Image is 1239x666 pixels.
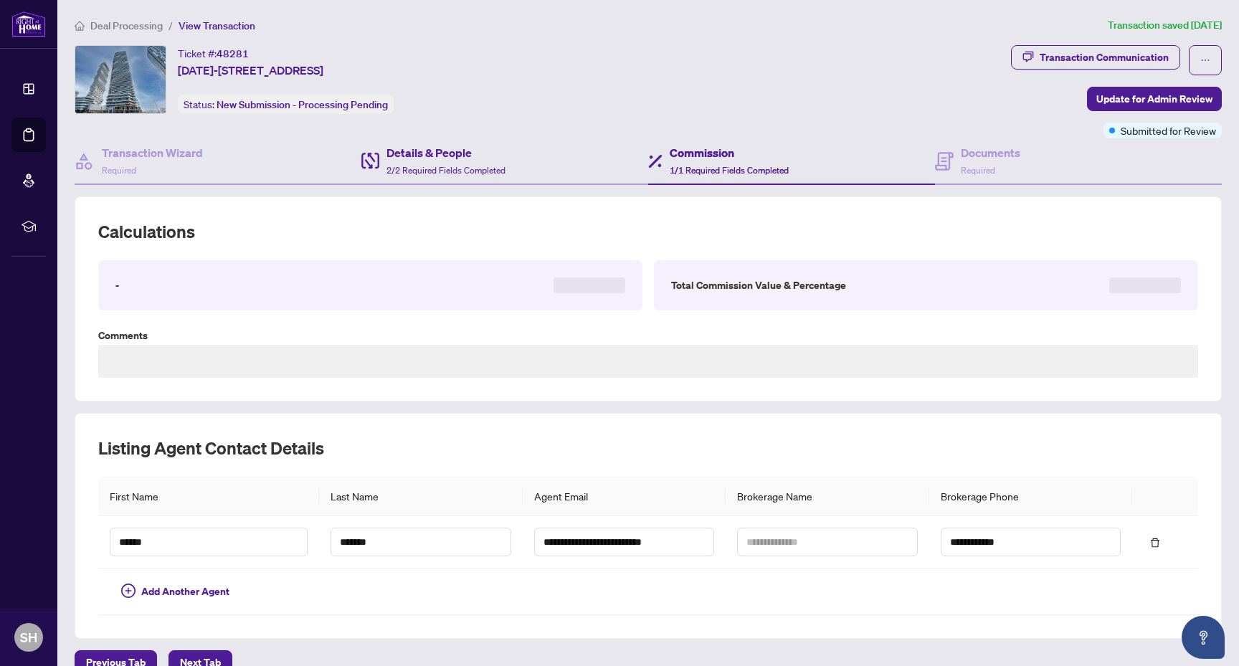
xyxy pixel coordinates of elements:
[386,144,505,161] h4: Details & People
[670,165,789,176] span: 1/1 Required Fields Completed
[217,47,249,60] span: 48281
[102,144,203,161] h4: Transaction Wizard
[121,584,136,598] span: plus-circle
[670,144,789,161] h4: Commission
[110,580,241,603] button: Add Another Agent
[75,21,85,31] span: home
[1150,538,1160,548] span: delete
[115,277,119,293] label: -
[1096,87,1212,110] span: Update for Admin Review
[523,477,726,516] th: Agent Email
[98,437,1198,460] h2: Listing Agent Contact Details
[217,98,388,111] span: New Submission - Processing Pending
[179,19,255,32] span: View Transaction
[726,477,929,516] th: Brokerage Name
[961,165,995,176] span: Required
[1011,45,1180,70] button: Transaction Communication
[178,95,394,114] div: Status:
[1200,55,1210,65] span: ellipsis
[90,19,163,32] span: Deal Processing
[141,584,229,599] span: Add Another Agent
[1087,87,1222,111] button: Update for Admin Review
[98,220,1198,243] h2: Calculations
[1108,17,1222,34] article: Transaction saved [DATE]
[1040,46,1169,69] div: Transaction Communication
[98,328,1198,343] label: Comments
[671,277,846,293] label: Total Commission Value & Percentage
[1182,616,1225,659] button: Open asap
[102,165,136,176] span: Required
[11,11,46,37] img: logo
[75,46,166,113] img: IMG-W12227155_1.jpg
[319,477,523,516] th: Last Name
[178,62,323,79] span: [DATE]-[STREET_ADDRESS]
[178,45,249,62] div: Ticket #:
[1121,123,1216,138] span: Submitted for Review
[929,477,1133,516] th: Brokerage Phone
[961,144,1020,161] h4: Documents
[168,17,173,34] li: /
[386,165,505,176] span: 2/2 Required Fields Completed
[98,477,319,516] th: First Name
[20,627,37,647] span: SH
